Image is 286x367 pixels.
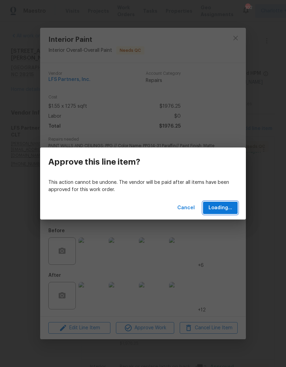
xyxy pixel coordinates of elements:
span: Loading... [208,204,232,212]
p: This action cannot be undone. The vendor will be paid after all items have been approved for this... [48,179,238,193]
button: Loading... [203,202,238,214]
span: Cancel [177,204,195,212]
button: Cancel [175,202,198,214]
h3: Approve this line item? [48,157,140,167]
